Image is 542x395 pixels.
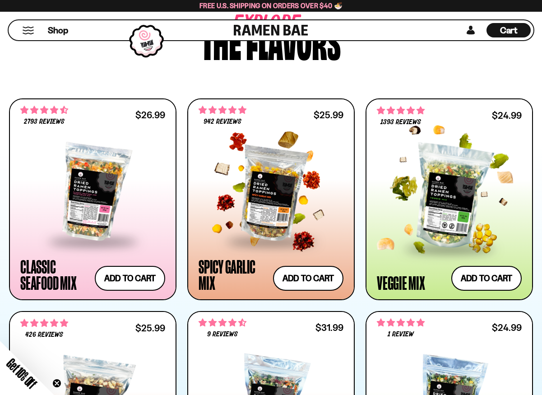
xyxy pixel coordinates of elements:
div: $31.99 [315,323,343,332]
span: 4.76 stars [20,317,68,329]
div: Veggie Mix [377,274,425,291]
span: 1 review [388,331,414,338]
span: 4.56 stars [199,317,246,329]
span: Free U.S. Shipping on Orders over $40 🍜 [199,1,343,10]
span: Cart [500,25,518,36]
span: 5.00 stars [377,317,425,329]
span: 2793 reviews [24,118,65,125]
button: Add to cart [95,266,165,291]
span: 4.76 stars [377,105,425,116]
div: Classic Seafood Mix [20,258,90,291]
div: $25.99 [314,111,343,119]
div: $24.99 [492,323,522,332]
a: 4.75 stars 942 reviews $25.99 Spicy Garlic Mix Add to cart [187,98,355,300]
div: Spicy Garlic Mix [199,258,269,291]
span: Get 10% Off [4,356,39,391]
button: Mobile Menu Trigger [22,27,34,34]
span: 942 reviews [204,118,241,125]
div: $25.99 [135,324,165,332]
button: Add to cart [451,266,522,291]
a: Shop [48,23,68,37]
span: 4.68 stars [20,104,68,116]
span: 9 reviews [207,331,238,338]
div: The [202,19,241,62]
a: 4.68 stars 2793 reviews $26.99 Classic Seafood Mix Add to cart [9,98,176,300]
span: 1393 reviews [380,119,421,126]
div: flavors [246,19,341,62]
div: $24.99 [492,111,522,120]
button: Close teaser [52,379,61,388]
span: 4.75 stars [199,104,246,116]
span: 426 reviews [25,331,63,339]
span: Shop [48,24,68,37]
a: 4.76 stars 1393 reviews $24.99 Veggie Mix Add to cart [366,98,533,300]
button: Add to cart [273,266,343,291]
div: $26.99 [135,111,165,119]
a: Cart [486,20,531,40]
